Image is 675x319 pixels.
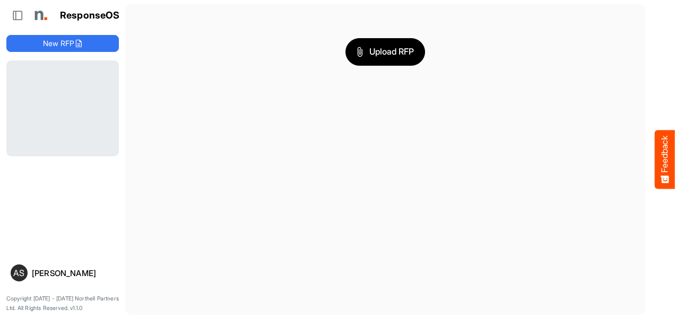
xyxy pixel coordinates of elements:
div: [PERSON_NAME] [32,269,115,277]
span: AS [13,269,24,277]
div: Loading... [6,60,119,156]
span: Upload RFP [357,45,414,59]
p: Copyright [DATE] - [DATE] Northell Partners Ltd. All Rights Reserved. v1.1.0 [6,294,119,313]
h1: ResponseOS [60,10,120,21]
button: Upload RFP [345,38,425,66]
button: Feedback [655,130,675,189]
button: New RFP [6,35,119,52]
img: Northell [29,5,50,26]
